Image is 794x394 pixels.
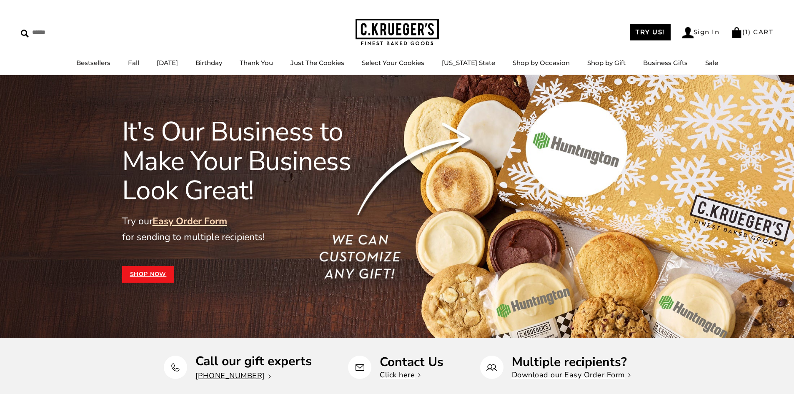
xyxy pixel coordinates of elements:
[380,370,421,380] a: Click here
[240,59,273,67] a: Thank You
[157,59,178,67] a: [DATE]
[643,59,688,67] a: Business Gifts
[442,59,495,67] a: [US_STATE] State
[630,24,671,40] a: TRY US!
[587,59,626,67] a: Shop by Gift
[195,371,271,381] a: [PHONE_NUMBER]
[128,59,139,67] a: Fall
[76,59,110,67] a: Bestsellers
[362,59,424,67] a: Select Your Cookies
[21,30,29,38] img: Search
[356,19,439,46] img: C.KRUEGER'S
[291,59,344,67] a: Just The Cookies
[122,117,387,205] h1: It's Our Business to Make Your Business Look Great!
[21,26,120,39] input: Search
[512,356,631,369] p: Multiple recipients?
[745,28,749,36] span: 1
[380,356,443,369] p: Contact Us
[512,370,631,380] a: Download our Easy Order Form
[153,215,227,228] a: Easy Order Form
[486,362,497,373] img: Multiple recipients?
[731,28,773,36] a: (1) CART
[195,59,222,67] a: Birthday
[682,27,694,38] img: Account
[705,59,718,67] a: Sale
[682,27,720,38] a: Sign In
[122,213,387,245] p: Try our for sending to multiple recipients!
[195,355,312,368] p: Call our gift experts
[731,27,742,38] img: Bag
[355,362,365,373] img: Contact Us
[122,266,175,283] a: Shop Now
[513,59,570,67] a: Shop by Occasion
[170,362,180,373] img: Call our gift experts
